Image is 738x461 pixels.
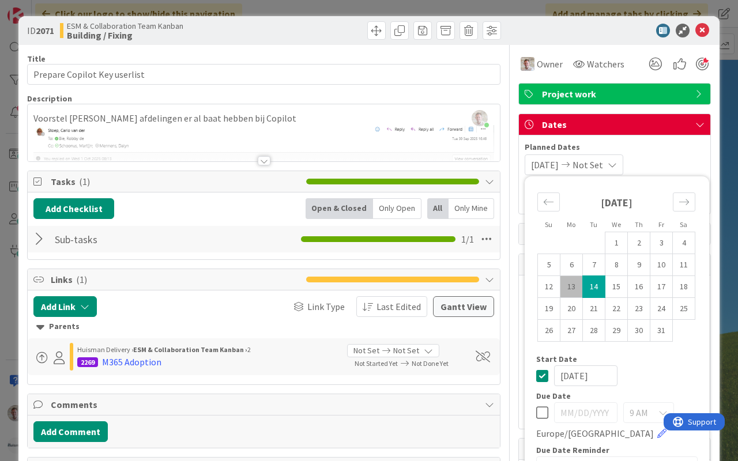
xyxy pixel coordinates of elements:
[560,298,583,320] td: Choose Monday, 10/20/2025 12:00 PM as your check-out date. It’s available.
[525,141,705,153] span: Planned Dates
[521,57,534,71] img: Rd
[605,298,628,320] td: Choose Wednesday, 10/22/2025 12:00 PM as your check-out date. It’s available.
[102,355,161,369] div: M365 Adoption
[537,57,563,71] span: Owner
[355,359,398,368] span: Not Started Yet
[545,220,552,229] small: Su
[583,298,605,320] td: Choose Tuesday, 10/21/2025 12:00 PM as your check-out date. It’s available.
[51,229,243,250] input: Add Checklist...
[554,402,617,423] input: MM/DD/YYYY
[628,232,650,254] td: Choose Thursday, 10/02/2025 12:00 PM as your check-out date. It’s available.
[353,345,379,357] span: Not Set
[79,176,90,187] span: ( 1 )
[133,345,247,354] b: ESM & Collaboration Team Kanban ›
[427,198,449,219] div: All
[650,254,673,276] td: Choose Friday, 10/10/2025 12:00 PM as your check-out date. It’s available.
[554,365,617,386] input: MM/DD/YYYY
[587,57,624,71] span: Watchers
[472,110,488,126] img: e240dyeMCXgl8MSCC3KbjoRZrAa6nczt.jpg
[67,31,183,40] b: Building / Fixing
[650,298,673,320] td: Choose Friday, 10/24/2025 12:00 PM as your check-out date. It’s available.
[673,298,695,320] td: Choose Saturday, 10/25/2025 12:00 PM as your check-out date. It’s available.
[583,254,605,276] td: Choose Tuesday, 10/07/2025 12:00 PM as your check-out date. It’s available.
[307,300,345,313] span: Link Type
[538,254,560,276] td: Choose Sunday, 10/05/2025 12:00 PM as your check-out date. It’s available.
[605,276,628,298] td: Choose Wednesday, 10/15/2025 12:00 PM as your check-out date. It’s available.
[605,320,628,342] td: Choose Wednesday, 10/29/2025 12:00 PM as your check-out date. It’s available.
[433,296,494,317] button: Gantt View
[51,398,479,411] span: Comments
[36,320,491,333] div: Parents
[538,320,560,342] td: Choose Sunday, 10/26/2025 12:00 PM as your check-out date. It’s available.
[24,2,52,16] span: Support
[680,220,687,229] small: Sa
[560,320,583,342] td: Choose Monday, 10/27/2025 12:00 PM as your check-out date. It’s available.
[27,54,46,64] label: Title
[536,392,571,400] span: Due Date
[306,198,373,219] div: Open & Closed
[449,198,494,219] div: Only Mine
[461,232,474,246] span: 1 / 1
[36,25,54,36] b: 2071
[537,192,560,211] div: Move backward to switch to the previous month.
[525,182,708,355] div: Calendar
[51,273,300,286] span: Links
[542,118,690,131] span: Dates
[628,254,650,276] td: Choose Thursday, 10/09/2025 12:00 PM as your check-out date. It’s available.
[573,158,603,172] span: Not Set
[538,276,560,298] td: Choose Sunday, 10/12/2025 12:00 PM as your check-out date. It’s available.
[376,300,421,313] span: Last Edited
[33,198,114,219] button: Add Checklist
[542,87,690,101] span: Project work
[673,192,695,211] div: Move forward to switch to the next month.
[373,198,421,219] div: Only Open
[393,345,419,357] span: Not Set
[628,320,650,342] td: Choose Thursday, 10/30/2025 12:00 PM as your check-out date. It’s available.
[635,220,643,229] small: Th
[536,426,654,440] span: Europe/[GEOGRAPHIC_DATA]
[583,320,605,342] td: Choose Tuesday, 10/28/2025 12:00 PM as your check-out date. It’s available.
[412,359,449,368] span: Not Done Yet
[567,220,575,229] small: Mo
[33,296,97,317] button: Add Link
[77,345,133,354] span: Huisman Delivery ›
[630,405,648,421] span: 9 AM
[76,274,87,285] span: ( 1 )
[650,232,673,254] td: Choose Friday, 10/03/2025 12:00 PM as your check-out date. It’s available.
[33,112,494,125] p: Voorstel [PERSON_NAME] afdelingen er al baat hebben bij Copilot
[590,220,597,229] small: Tu
[536,355,577,363] span: Start Date
[27,24,54,37] span: ID
[536,446,609,454] span: Due Date Reminder
[673,254,695,276] td: Choose Saturday, 10/11/2025 12:00 PM as your check-out date. It’s available.
[658,220,664,229] small: Fr
[673,276,695,298] td: Choose Saturday, 10/18/2025 12:00 PM as your check-out date. It’s available.
[628,298,650,320] td: Choose Thursday, 10/23/2025 12:00 PM as your check-out date. It’s available.
[628,276,650,298] td: Choose Thursday, 10/16/2025 12:00 PM as your check-out date. It’s available.
[673,232,695,254] td: Choose Saturday, 10/04/2025 12:00 PM as your check-out date. It’s available.
[77,357,98,367] div: 2269
[560,276,583,298] td: Choose Monday, 10/13/2025 12:00 PM as your check-out date. It’s available.
[33,125,494,246] img: image.png
[560,254,583,276] td: Choose Monday, 10/06/2025 12:00 PM as your check-out date. It’s available.
[605,254,628,276] td: Choose Wednesday, 10/08/2025 12:00 PM as your check-out date. It’s available.
[247,345,251,354] span: 2
[538,298,560,320] td: Choose Sunday, 10/19/2025 12:00 PM as your check-out date. It’s available.
[27,93,72,104] span: Description
[27,64,500,85] input: type card name here...
[650,320,673,342] td: Choose Friday, 10/31/2025 12:00 PM as your check-out date. It’s available.
[650,276,673,298] td: Choose Friday, 10/17/2025 12:00 PM as your check-out date. It’s available.
[583,276,605,298] td: Selected as start date. Tuesday, 10/14/2025 12:00 PM
[356,296,427,317] button: Last Edited
[605,232,628,254] td: Choose Wednesday, 10/01/2025 12:00 PM as your check-out date. It’s available.
[67,21,183,31] span: ESM & Collaboration Team Kanban
[531,158,559,172] span: [DATE]
[33,421,108,442] button: Add Comment
[601,196,632,209] strong: [DATE]
[612,220,621,229] small: We
[51,175,300,188] span: Tasks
